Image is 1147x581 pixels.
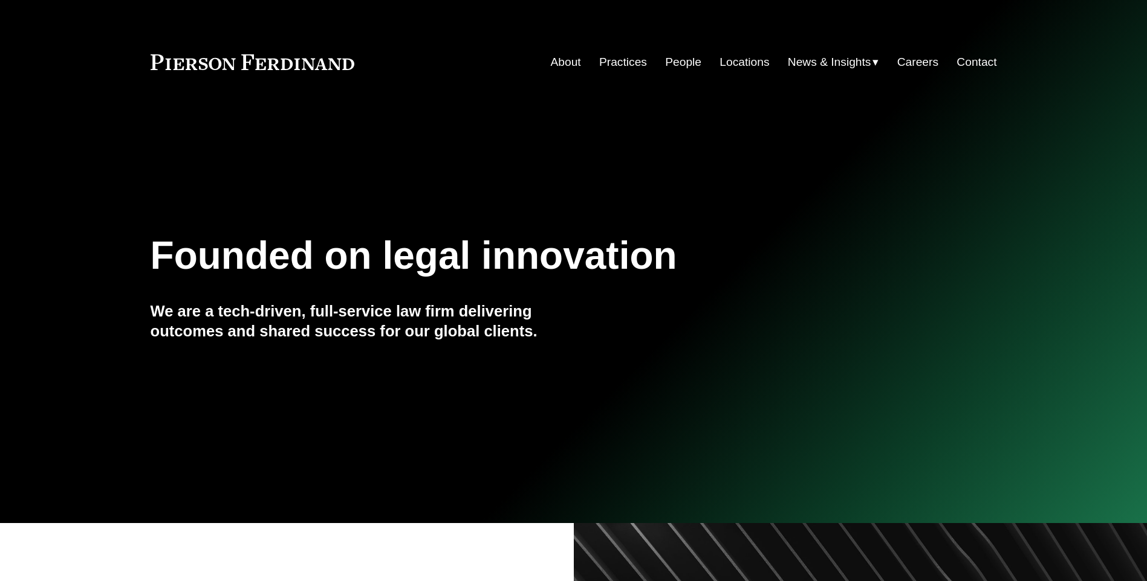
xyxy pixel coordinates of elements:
a: Locations [720,51,769,74]
h1: Founded on legal innovation [151,234,856,278]
a: Practices [599,51,647,74]
a: folder dropdown [788,51,879,74]
a: Contact [957,51,996,74]
a: Careers [897,51,938,74]
a: About [551,51,581,74]
a: People [665,51,701,74]
span: News & Insights [788,52,871,73]
h4: We are a tech-driven, full-service law firm delivering outcomes and shared success for our global... [151,301,574,341]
